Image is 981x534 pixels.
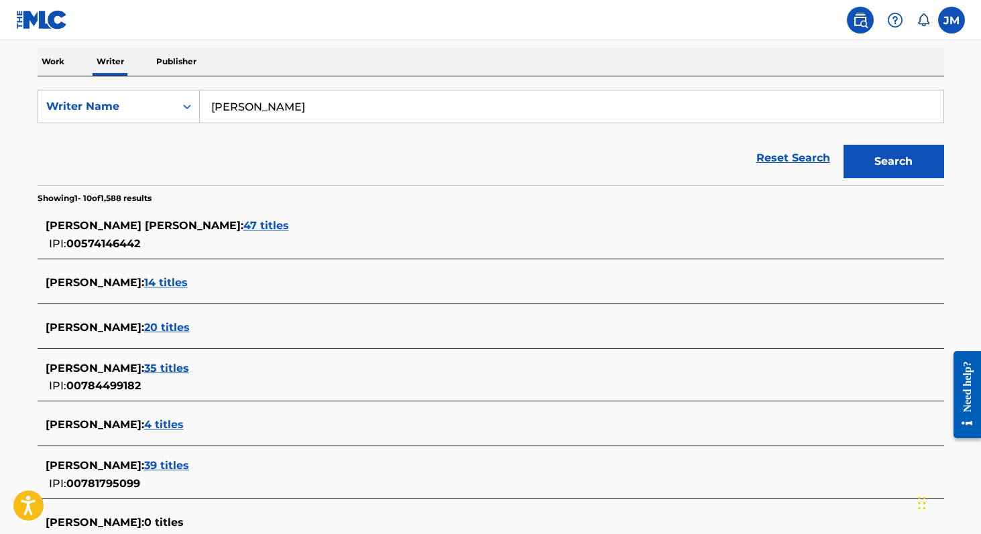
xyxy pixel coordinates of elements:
p: Work [38,48,68,76]
span: [PERSON_NAME] : [46,276,144,289]
a: Public Search [847,7,874,34]
div: Notifications [917,13,930,27]
span: 00781795099 [66,477,140,490]
div: Drag [918,483,926,523]
img: help [887,12,903,28]
form: Search Form [38,90,944,185]
img: MLC Logo [16,10,68,29]
span: IPI: [49,237,66,250]
a: Reset Search [750,143,837,173]
span: 14 titles [144,276,188,289]
iframe: Chat Widget [914,470,981,534]
p: Writer [93,48,128,76]
span: 35 titles [144,362,189,375]
div: Help [882,7,909,34]
span: [PERSON_NAME] : [46,418,144,431]
img: search [852,12,868,28]
span: 4 titles [144,418,184,431]
span: 00574146442 [66,237,140,250]
span: [PERSON_NAME] : [46,321,144,334]
p: Showing 1 - 10 of 1,588 results [38,192,152,204]
span: 47 titles [243,219,289,232]
span: IPI: [49,379,66,392]
span: [PERSON_NAME] [PERSON_NAME] : [46,219,243,232]
span: [PERSON_NAME] : [46,459,144,472]
span: 20 titles [144,321,190,334]
div: User Menu [938,7,965,34]
span: [PERSON_NAME] : [46,362,144,375]
button: Search [844,145,944,178]
span: 39 titles [144,459,189,472]
p: Publisher [152,48,200,76]
span: IPI: [49,477,66,490]
span: 00784499182 [66,379,141,392]
iframe: Resource Center [943,340,981,448]
div: Writer Name [46,98,167,115]
span: [PERSON_NAME] : [46,516,144,529]
span: 0 titles [144,516,184,529]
